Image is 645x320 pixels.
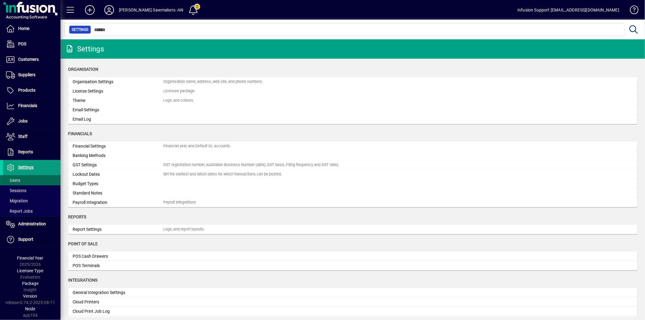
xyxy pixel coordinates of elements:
[18,26,29,31] span: Home
[3,129,60,144] a: Staff
[68,160,637,170] a: GST SettingsGST registration number, Australian Business Number (ABN), GST basis, Filing frequenc...
[163,98,194,103] div: Logo, and colours.
[163,200,196,205] div: Payroll Integrations
[17,268,44,273] span: Licensee Type
[3,114,60,129] a: Jobs
[3,145,60,160] a: Reports
[68,77,637,87] a: Organisation SettingsOrganisation name, address, web site, and phone numbers.
[73,299,163,305] div: Cloud Printers
[99,5,119,15] button: Profile
[625,1,637,21] a: Knowledge Base
[18,103,37,108] span: Financials
[3,21,60,36] a: Home
[25,306,35,311] span: Node
[6,178,20,183] span: Users
[17,256,44,260] span: Financial Year
[18,237,33,242] span: Support
[163,227,205,232] div: Logo, and report layouts.
[73,152,163,159] div: Banking Methods
[68,142,637,151] a: Financial SettingsFinancial year, and Default GL accounts.
[68,261,637,270] a: POS Terminals
[68,179,637,188] a: Budget Types
[68,198,637,207] a: Payroll IntegrationPayroll Integrations
[73,79,163,85] div: Organisation Settings
[73,107,163,113] div: Email Settings
[68,67,98,72] span: Organisation
[68,288,637,297] a: General Integration Settings
[6,188,26,193] span: Sessions
[119,5,184,15] div: [PERSON_NAME] Sawmakers -AN
[3,217,60,232] a: Administration
[3,37,60,52] a: POS
[73,181,163,187] div: Budget Types
[163,162,339,168] div: GST registration number, Australian Business Number (ABN), GST basis, Filing frequency, and GST r...
[73,116,163,122] div: Email Log
[3,185,60,196] a: Sessions
[68,307,637,316] a: Cloud Print Job Log
[163,88,195,94] div: Licensee package.
[18,88,35,93] span: Products
[72,27,88,33] span: Settings
[68,225,637,234] a: Report SettingsLogo, and report layouts.
[18,165,34,170] span: Settings
[18,57,39,62] span: Customers
[517,5,619,15] div: Infusion Support [EMAIL_ADDRESS][DOMAIN_NAME]
[3,98,60,113] a: Financials
[18,221,46,226] span: Administration
[68,252,637,261] a: POS Cash Drawers
[6,198,28,203] span: Migration
[73,199,163,206] div: Payroll Integration
[3,175,60,185] a: Users
[73,171,163,178] div: Lockout Dates
[68,278,97,282] span: Integrations
[3,67,60,83] a: Suppliers
[73,97,163,104] div: Theme
[73,88,163,94] div: License Settings
[73,263,163,269] div: POS Terminals
[3,206,60,216] a: Report Jobs
[68,115,637,124] a: Email Log
[73,162,163,168] div: GST Settings
[18,134,28,139] span: Staff
[3,232,60,247] a: Support
[73,190,163,196] div: Standard Notes
[68,131,92,136] span: Financials
[23,294,37,299] span: Version
[65,44,104,54] div: Settings
[73,143,163,149] div: Financial Settings
[18,72,35,77] span: Suppliers
[18,41,26,46] span: POS
[68,151,637,160] a: Banking Methods
[6,209,33,214] span: Report Jobs
[68,96,637,105] a: ThemeLogo, and colours.
[163,79,263,85] div: Organisation name, address, web site, and phone numbers.
[68,188,637,198] a: Standard Notes
[73,289,163,296] div: General Integration Settings
[22,281,38,286] span: Package
[68,170,637,179] a: Lockout DatesSet the earliest and latest dates for which transactions can be posted.
[18,149,33,154] span: Reports
[73,308,163,315] div: Cloud Print Job Log
[68,87,637,96] a: License SettingsLicensee package.
[68,214,86,219] span: Reports
[80,5,99,15] button: Add
[3,196,60,206] a: Migration
[68,297,637,307] a: Cloud Printers
[68,241,98,246] span: Point of Sale
[163,171,282,177] div: Set the earliest and latest dates for which transactions can be posted.
[3,52,60,67] a: Customers
[18,119,28,123] span: Jobs
[73,253,163,260] div: POS Cash Drawers
[68,105,637,115] a: Email Settings
[73,226,163,233] div: Report Settings
[3,83,60,98] a: Products
[163,143,231,149] div: Financial year, and Default GL accounts.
